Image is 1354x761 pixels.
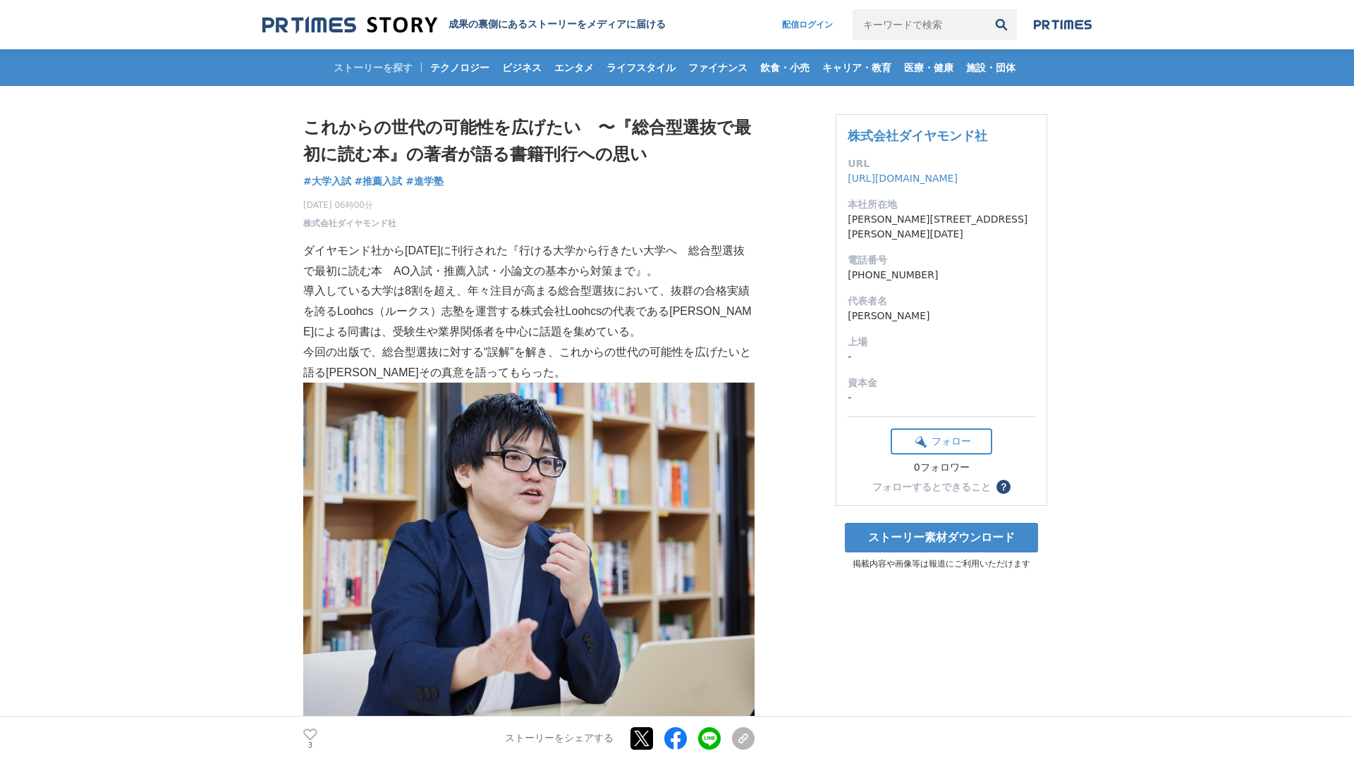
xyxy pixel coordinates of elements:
a: ファイナンス [683,49,753,86]
a: 施設・団体 [960,49,1021,86]
span: #進学塾 [405,175,444,187]
a: [URL][DOMAIN_NAME] [848,173,958,184]
dt: 代表者名 [848,294,1035,309]
dt: 本社所在地 [848,197,1035,212]
a: 成果の裏側にあるストーリーをメディアに届ける 成果の裏側にあるストーリーをメディアに届ける [262,16,666,35]
img: thumbnail_a1e42290-8c5b-11f0-9be3-074a6b9b5375.jpg [303,383,755,716]
a: 株式会社ダイヤモンド社 [303,217,396,230]
h2: 成果の裏側にあるストーリーをメディアに届ける [449,18,666,31]
dt: 上場 [848,335,1035,349]
input: キーワードで検索 [853,9,986,40]
dd: [PERSON_NAME] [848,309,1035,323]
span: エンタメ [549,61,599,74]
span: キャリア・教育 [817,61,897,74]
dd: [PHONE_NUMBER] [848,268,1035,283]
img: 成果の裏側にあるストーリーをメディアに届ける [262,16,437,35]
span: ビジネス [496,61,547,74]
div: 0フォロワー [891,462,992,474]
a: エンタメ [549,49,599,86]
span: 飲食・小売 [755,61,815,74]
span: #大学入試 [303,175,351,187]
span: [DATE] 06時00分 [303,199,396,211]
button: ？ [996,480,1011,494]
p: 3 [303,742,317,749]
p: 導入している大学は8割を超え、年々注目が高まる総合型選抜において、抜群の合格実績を誇るLoohcs（ルークス）志塾を運営する株式会社Loohcsの代表である[PERSON_NAME]による同書は... [303,281,755,342]
a: #推薦入試 [355,174,403,189]
a: 飲食・小売 [755,49,815,86]
dt: URL [848,156,1035,171]
h1: これからの世代の可能性を広げたい 〜『総合型選抜で最初に読む本』の著者が語る書籍刊⾏への思い [303,114,755,168]
a: 配信ログイン [768,9,847,40]
p: 今回の出版で、総合型選抜に対する“誤解”を解き、これからの世代の可能性を広げたいと語る[PERSON_NAME]その真意を語ってもらった。 [303,342,755,383]
a: #進学塾 [405,174,444,189]
a: ストーリー素材ダウンロード [845,523,1038,552]
p: ストーリーをシェアする [505,733,614,745]
button: 検索 [986,9,1017,40]
span: 医療・健康 [898,61,959,74]
span: ファイナンス [683,61,753,74]
a: 株式会社ダイヤモンド社 [848,128,987,143]
div: フォローするとできること [872,482,991,492]
span: ライフスタイル [601,61,681,74]
dt: 電話番号 [848,253,1035,268]
button: フォロー [891,428,992,454]
span: 施設・団体 [960,61,1021,74]
p: ダイヤモンド社から[DATE]に刊行された『行ける大学から行きたい大学へ 総合型選抜で最初に読む本 AO入試・推薦入試・小論文の基本から対策まで』。 [303,241,755,282]
a: テクノロジー [425,49,495,86]
dt: 資本金 [848,376,1035,390]
span: テクノロジー [425,61,495,74]
dd: [PERSON_NAME][STREET_ADDRESS][PERSON_NAME][DATE] [848,212,1035,242]
a: #大学入試 [303,174,351,189]
a: キャリア・教育 [817,49,897,86]
span: ？ [999,482,1008,492]
p: 掲載内容や画像等は報道にご利用いただけます [836,558,1047,570]
a: 医療・健康 [898,49,959,86]
a: ライフスタイル [601,49,681,86]
img: prtimes [1034,19,1092,30]
dd: - [848,349,1035,364]
span: #推薦入試 [355,175,403,187]
a: ビジネス [496,49,547,86]
dd: - [848,390,1035,405]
